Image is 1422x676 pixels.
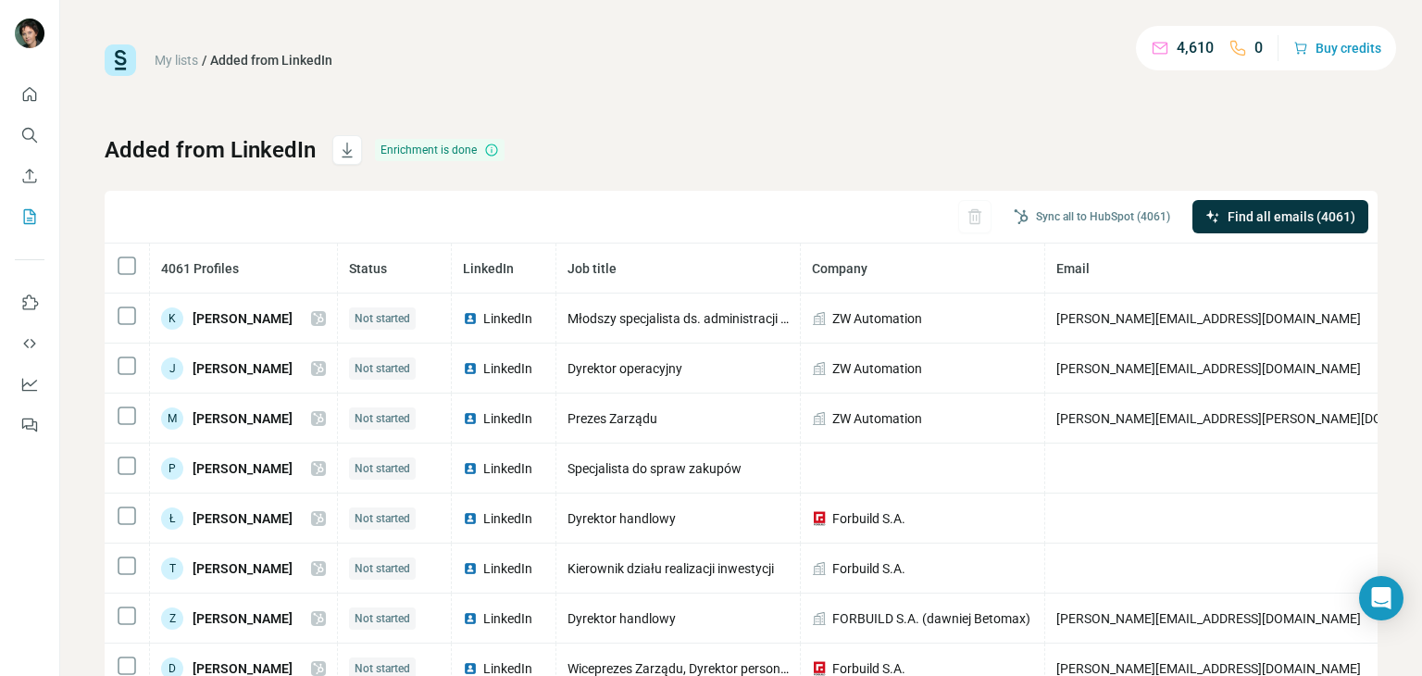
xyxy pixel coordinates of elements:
[1056,611,1361,626] span: [PERSON_NAME][EMAIL_ADDRESS][DOMAIN_NAME]
[210,51,332,69] div: Added from LinkedIn
[483,459,532,478] span: LinkedIn
[568,261,617,276] span: Job title
[202,51,206,69] li: /
[463,261,514,276] span: LinkedIn
[355,560,410,577] span: Not started
[568,361,682,376] span: Dyrektor operacyjny
[1056,261,1090,276] span: Email
[463,511,478,526] img: LinkedIn logo
[193,409,293,428] span: [PERSON_NAME]
[832,409,922,428] span: ZW Automation
[483,559,532,578] span: LinkedIn
[812,511,827,526] img: company-logo
[349,261,387,276] span: Status
[355,510,410,527] span: Not started
[463,361,478,376] img: LinkedIn logo
[1056,311,1361,326] span: [PERSON_NAME][EMAIL_ADDRESS][DOMAIN_NAME]
[463,311,478,326] img: LinkedIn logo
[161,607,183,630] div: Z
[15,286,44,319] button: Use Surfe on LinkedIn
[355,310,410,327] span: Not started
[832,509,905,528] span: Forbuild S.A.
[375,139,505,161] div: Enrichment is done
[483,509,532,528] span: LinkedIn
[15,159,44,193] button: Enrich CSV
[1056,661,1361,676] span: [PERSON_NAME][EMAIL_ADDRESS][DOMAIN_NAME]
[15,119,44,152] button: Search
[193,359,293,378] span: [PERSON_NAME]
[568,661,893,676] span: Wiceprezes Zarządu, Dyrektor personalny w Forbuild S.A.
[812,261,867,276] span: Company
[15,78,44,111] button: Quick start
[105,44,136,76] img: Surfe Logo
[832,609,1030,628] span: FORBUILD S.A. (dawniej Betomax)
[483,409,532,428] span: LinkedIn
[155,53,198,68] a: My lists
[105,135,316,165] h1: Added from LinkedIn
[355,360,410,377] span: Not started
[463,611,478,626] img: LinkedIn logo
[483,309,532,328] span: LinkedIn
[1177,37,1214,59] p: 4,610
[193,559,293,578] span: [PERSON_NAME]
[15,408,44,442] button: Feedback
[483,609,532,628] span: LinkedIn
[161,407,183,430] div: M
[568,461,742,476] span: Specjalista do spraw zakupów
[568,561,774,576] span: Kierownik działu realizacji inwestycji
[463,411,478,426] img: LinkedIn logo
[15,200,44,233] button: My lists
[161,357,183,380] div: J
[161,507,183,530] div: Ł
[832,309,922,328] span: ZW Automation
[483,359,532,378] span: LinkedIn
[193,309,293,328] span: [PERSON_NAME]
[193,609,293,628] span: [PERSON_NAME]
[568,411,657,426] span: Prezes Zarządu
[1192,200,1368,233] button: Find all emails (4061)
[568,311,861,326] span: Młodszy specjalista ds. administracji magazynowej
[1056,361,1361,376] span: [PERSON_NAME][EMAIL_ADDRESS][DOMAIN_NAME]
[355,460,410,477] span: Not started
[15,19,44,48] img: Avatar
[193,509,293,528] span: [PERSON_NAME]
[832,359,922,378] span: ZW Automation
[1359,576,1403,620] div: Open Intercom Messenger
[161,307,183,330] div: K
[1293,35,1381,61] button: Buy credits
[812,661,827,676] img: company-logo
[15,327,44,360] button: Use Surfe API
[161,557,183,580] div: T
[1254,37,1263,59] p: 0
[832,559,905,578] span: Forbuild S.A.
[1001,203,1183,231] button: Sync all to HubSpot (4061)
[568,511,676,526] span: Dyrektor handlowy
[568,611,676,626] span: Dyrektor handlowy
[463,661,478,676] img: LinkedIn logo
[161,457,183,480] div: P
[463,561,478,576] img: LinkedIn logo
[161,261,239,276] span: 4061 Profiles
[193,459,293,478] span: [PERSON_NAME]
[355,610,410,627] span: Not started
[1228,207,1355,226] span: Find all emails (4061)
[463,461,478,476] img: LinkedIn logo
[15,368,44,401] button: Dashboard
[355,410,410,427] span: Not started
